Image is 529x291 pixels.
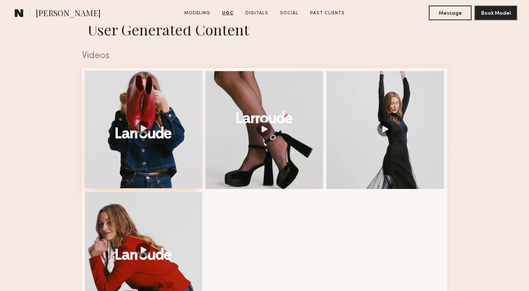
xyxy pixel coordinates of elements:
button: Message [429,6,472,20]
a: Past Clients [307,10,348,17]
button: Book Model [474,6,517,20]
span: [PERSON_NAME] [36,7,101,20]
div: Videos [82,51,447,61]
a: Social [277,10,301,17]
a: Digitals [242,10,271,17]
a: Book Model [474,10,517,16]
a: Modeling [181,10,213,17]
a: UGC [219,10,237,17]
h1: User Generated Content [76,20,453,39]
